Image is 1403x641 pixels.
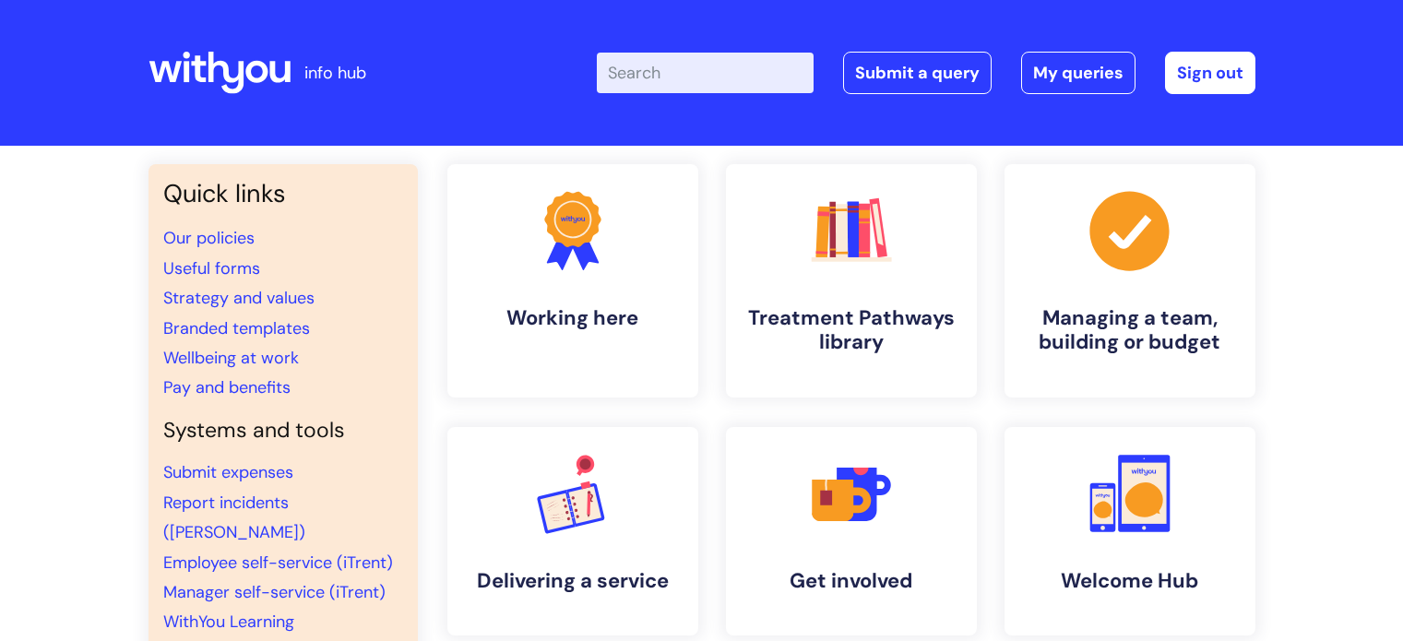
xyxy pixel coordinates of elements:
a: Report incidents ([PERSON_NAME]) [163,492,305,543]
a: Submit expenses [163,461,293,483]
a: Treatment Pathways library [726,164,977,398]
a: Delivering a service [447,427,698,635]
a: Managing a team, building or budget [1005,164,1255,398]
a: Working here [447,164,698,398]
h4: Treatment Pathways library [741,306,962,355]
h4: Working here [462,306,684,330]
h4: Delivering a service [462,569,684,593]
div: | - [597,52,1255,94]
a: Submit a query [843,52,992,94]
a: Pay and benefits [163,376,291,398]
a: Useful forms [163,257,260,279]
a: Get involved [726,427,977,635]
a: WithYou Learning [163,611,294,633]
a: My queries [1021,52,1135,94]
a: Employee self-service (iTrent) [163,552,393,574]
a: Branded templates [163,317,310,339]
h4: Managing a team, building or budget [1019,306,1241,355]
h4: Get involved [741,569,962,593]
h4: Welcome Hub [1019,569,1241,593]
a: Manager self-service (iTrent) [163,581,386,603]
h3: Quick links [163,179,403,208]
h4: Systems and tools [163,418,403,444]
a: Strategy and values [163,287,315,309]
p: info hub [304,58,366,88]
a: Wellbeing at work [163,347,299,369]
a: Sign out [1165,52,1255,94]
a: Welcome Hub [1005,427,1255,635]
a: Our policies [163,227,255,249]
input: Search [597,53,814,93]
